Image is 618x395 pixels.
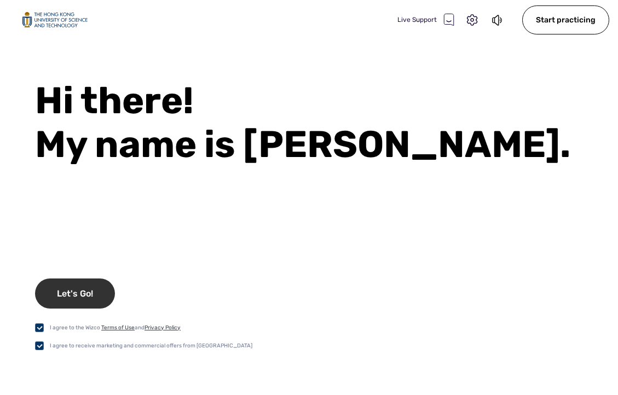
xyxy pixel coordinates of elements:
a: Privacy Policy [145,324,181,331]
div: Let's Go! [35,278,115,309]
div: Hi there! My name is [PERSON_NAME]. [35,79,618,166]
div: Start practicing [522,5,609,34]
div: Live Support [397,13,454,26]
img: logo [22,12,88,28]
a: Terms of Use [101,324,135,331]
div: I agree to the Wizco and [50,323,181,332]
div: I agree to receive marketing and commercial offers from [GEOGRAPHIC_DATA] [50,341,252,350]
